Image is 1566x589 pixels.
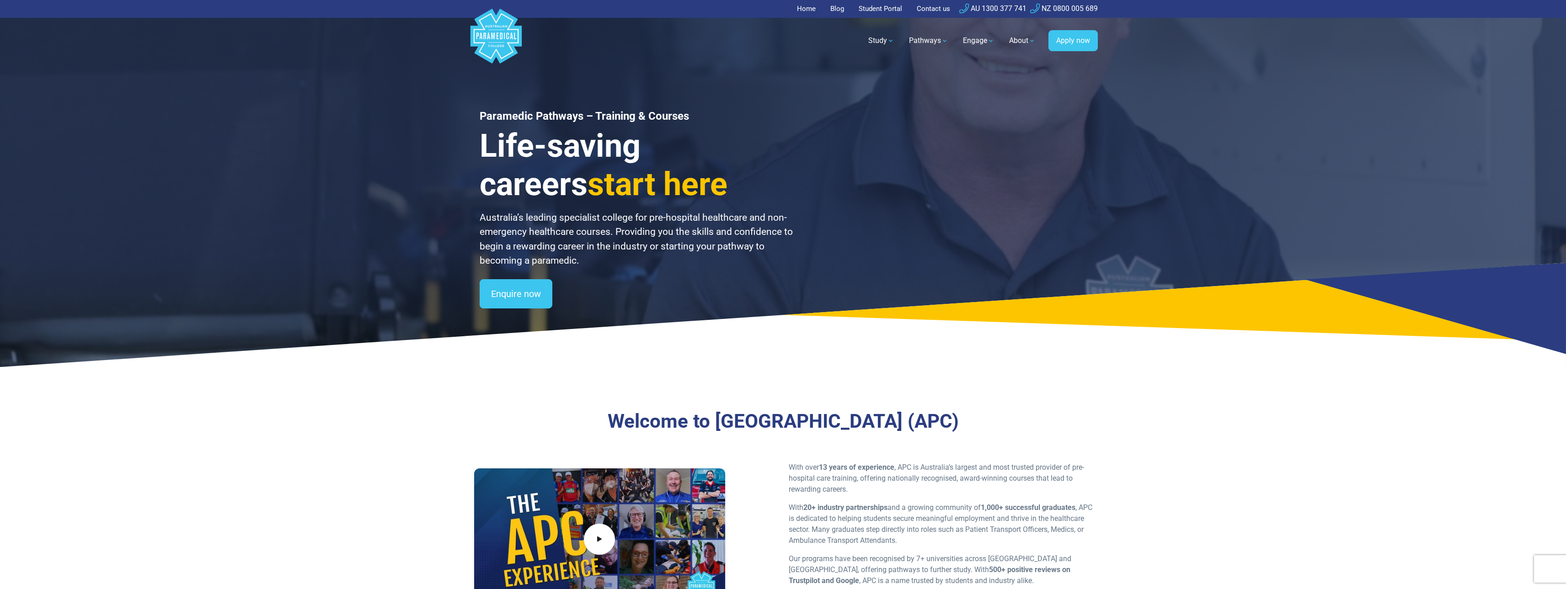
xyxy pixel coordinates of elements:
[480,211,794,268] p: Australia’s leading specialist college for pre-hospital healthcare and non-emergency healthcare c...
[819,463,894,472] strong: 13 years of experience
[789,462,1092,495] p: With over , APC is Australia’s largest and most trusted provider of pre-hospital care training, o...
[520,410,1046,433] h3: Welcome to [GEOGRAPHIC_DATA] (APC)
[903,28,954,53] a: Pathways
[863,28,900,53] a: Study
[1004,28,1041,53] a: About
[469,18,524,64] a: Australian Paramedical College
[480,127,794,203] h3: Life-saving careers
[588,165,727,203] span: start here
[959,4,1026,13] a: AU 1300 377 741
[480,110,794,123] h1: Paramedic Pathways – Training & Courses
[957,28,1000,53] a: Engage
[803,503,887,512] strong: 20+ industry partnerships
[789,553,1092,586] p: Our programs have been recognised by 7+ universities across [GEOGRAPHIC_DATA] and [GEOGRAPHIC_DAT...
[789,502,1092,546] p: With and a growing community of , APC is dedicated to helping students secure meaningful employme...
[981,503,1075,512] strong: 1,000+ successful graduates
[1048,30,1098,51] a: Apply now
[1030,4,1098,13] a: NZ 0800 005 689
